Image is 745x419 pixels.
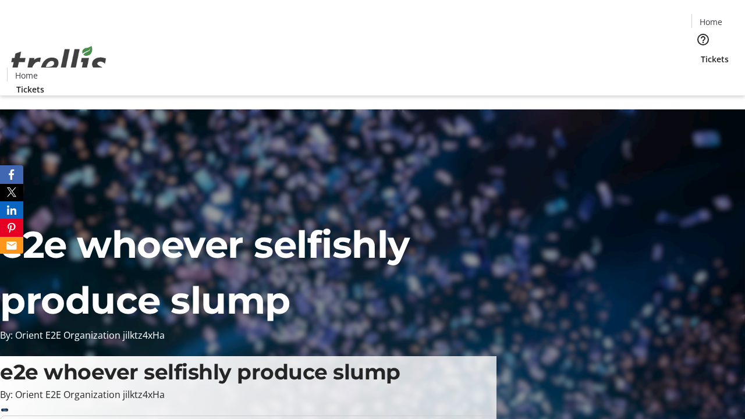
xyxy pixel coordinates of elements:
a: Home [692,16,729,28]
span: Home [15,69,38,81]
a: Home [8,69,45,81]
span: Tickets [701,53,729,65]
a: Tickets [7,83,54,95]
button: Help [691,28,715,51]
button: Cart [691,65,715,88]
a: Tickets [691,53,738,65]
img: Orient E2E Organization jilktz4xHa's Logo [7,33,111,91]
span: Tickets [16,83,44,95]
span: Home [700,16,722,28]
